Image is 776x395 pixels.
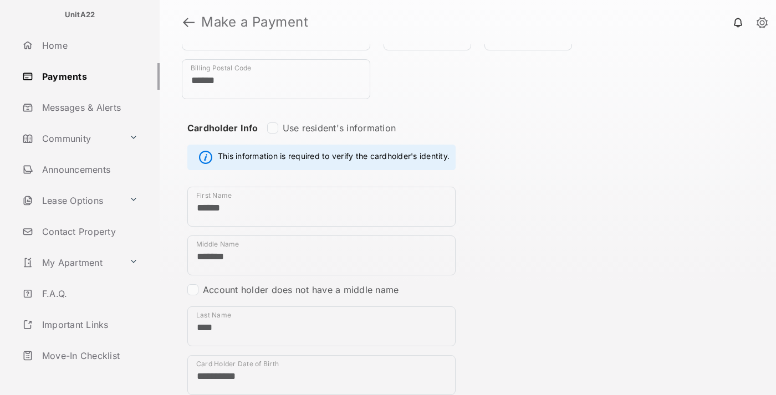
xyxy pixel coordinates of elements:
[18,249,125,276] a: My Apartment
[65,9,95,20] p: UnitA22
[203,284,399,295] label: Account holder does not have a middle name
[18,342,160,369] a: Move-In Checklist
[283,122,396,134] label: Use resident's information
[18,94,160,121] a: Messages & Alerts
[187,122,258,153] strong: Cardholder Info
[18,156,160,183] a: Announcements
[18,32,160,59] a: Home
[18,311,142,338] a: Important Links
[201,16,308,29] strong: Make a Payment
[18,280,160,307] a: F.A.Q.
[18,187,125,214] a: Lease Options
[18,63,160,90] a: Payments
[18,125,125,152] a: Community
[218,151,450,164] span: This information is required to verify the cardholder's identity.
[18,218,160,245] a: Contact Property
